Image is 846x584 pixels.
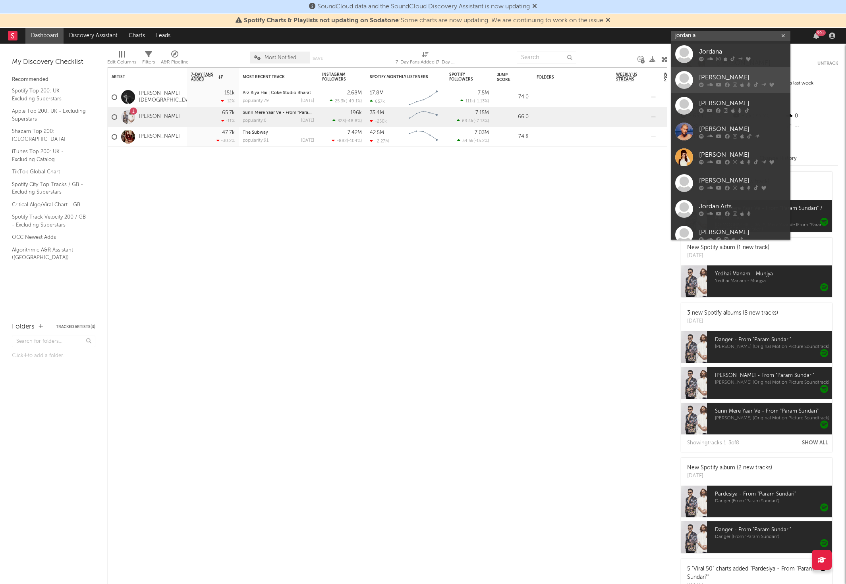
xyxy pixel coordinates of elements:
div: Instagram Followers [322,72,350,82]
a: Algorithmic A&R Assistant ([GEOGRAPHIC_DATA]) [12,246,87,262]
div: popularity: 0 [243,119,267,123]
span: 323 [338,119,345,123]
svg: Chart title [406,87,441,107]
span: -882 [337,139,347,143]
a: Dashboard [25,28,64,44]
span: -104 % [348,139,361,143]
div: 17.8M [370,90,384,96]
div: -30.2 % [216,138,235,143]
div: 66.0 [497,112,529,122]
button: Show All [802,440,828,446]
div: Spotify Monthly Listeners [370,75,429,79]
div: Showing track s 1- 3 of 8 [687,438,739,448]
div: ( ) [332,138,362,143]
a: Sunn Mere Yaar Ve - From "Param Sundari" / Film Version [243,111,360,115]
div: popularity: 79 [243,99,269,103]
span: -15.2 % [475,139,488,143]
a: Arz Kiya Hai | Coke Studio Bharat [243,91,311,95]
a: iTunes Top 200: UK - Excluding Catalog [12,147,87,163]
div: New Spotify album (1 new track) [687,244,769,252]
span: -48.8 % [346,119,361,123]
div: My Discovery Checklist [12,58,95,67]
div: 5 "Viral 50" charts added [687,565,814,582]
div: Edit Columns [107,48,136,71]
span: 111k [465,99,474,104]
span: Weekly US Streams [616,72,644,82]
div: 196k [350,110,362,115]
span: Most Notified [265,55,296,60]
div: 74.8 [497,132,529,142]
a: [PERSON_NAME] [139,133,180,140]
div: Folders [537,75,596,80]
span: Danger - From "Param Sundari" [715,335,832,345]
input: Search... [517,52,576,63]
div: popularity: 91 [243,138,268,143]
div: A&R Pipeline [161,48,189,71]
span: Sunn Mere Yaar Ve - From "Param Sundari" [715,407,832,416]
span: Danger (From "Param Sundari") [715,499,832,504]
div: Click to add a folder. [12,351,95,361]
div: Filters [142,58,155,67]
div: 7.15M [475,110,489,115]
div: 65.7k [222,110,235,115]
div: Jordana [699,47,786,57]
div: 151k [224,90,235,96]
span: [PERSON_NAME] (Original Motion Picture Soundtrack) [715,380,832,385]
span: Pardesiya - From "Param Sundari" [715,490,832,499]
div: [DATE] [301,119,314,123]
a: [PERSON_NAME][DEMOGRAPHIC_DATA] [139,90,197,104]
div: [PERSON_NAME] [699,176,786,186]
div: [DATE] [301,99,314,103]
a: Jordan Arts [671,196,790,222]
div: New Spotify album (2 new tracks) [687,464,772,472]
div: -- [785,121,838,132]
span: Yedhai Manam - Munjya [715,269,832,279]
div: ( ) [330,98,362,104]
div: -11 % [221,118,235,123]
div: 74.0 [497,92,529,102]
a: TikTok Global Chart [12,167,87,176]
div: Jump Score [497,73,517,82]
div: [PERSON_NAME] [699,228,786,237]
div: Folders [12,322,35,332]
button: Save [313,56,323,61]
span: Dismiss [606,17,610,24]
span: 63.4k [462,119,473,123]
div: 7.03M [475,130,489,135]
div: Filters [142,48,155,71]
span: [PERSON_NAME] - From "Param Sundari" [715,371,832,380]
span: Dismiss [532,4,537,10]
span: Danger - From "Param Sundari" [715,525,832,535]
div: A&R Pipeline [161,58,189,67]
div: [DATE] [687,252,769,260]
div: 7-Day Fans Added (7-Day Fans Added) [396,58,455,67]
div: 0 [785,111,838,121]
a: Discovery Assistant [64,28,123,44]
span: Spotify Charts & Playlists not updating on Sodatone [244,17,399,24]
a: Charts [123,28,151,44]
div: -12 % [221,98,235,104]
div: Most Recent Track [243,75,302,79]
button: Tracked Artists(3) [56,325,95,329]
div: [DATE] [301,138,314,143]
button: 99+ [813,33,819,39]
button: Untrack [817,60,838,67]
span: [PERSON_NAME] (Original Motion Picture Soundtrack) [715,345,832,350]
div: -2.27M [370,138,389,144]
div: 99 + [816,30,826,36]
div: Spotify Followers [449,72,477,82]
div: 35.4M [370,110,384,115]
svg: Chart title [406,127,441,147]
span: : Some charts are now updating. We are continuing to work on the issue [244,17,603,24]
div: Sunn Mere Yaar Ve - From "Param Sundari" / Film Version [243,111,314,115]
div: ( ) [460,98,489,104]
div: 7.42M [348,130,362,135]
a: Spotify City Top Tracks / GB - Excluding Superstars [12,180,87,196]
div: [PERSON_NAME] [699,150,786,160]
div: 42.5M [370,130,384,135]
a: [PERSON_NAME] [671,67,790,93]
span: 34.5k [462,139,473,143]
div: The Subway [243,131,314,135]
span: 7-Day Fans Added [191,72,216,82]
span: 25.3k [335,99,346,104]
